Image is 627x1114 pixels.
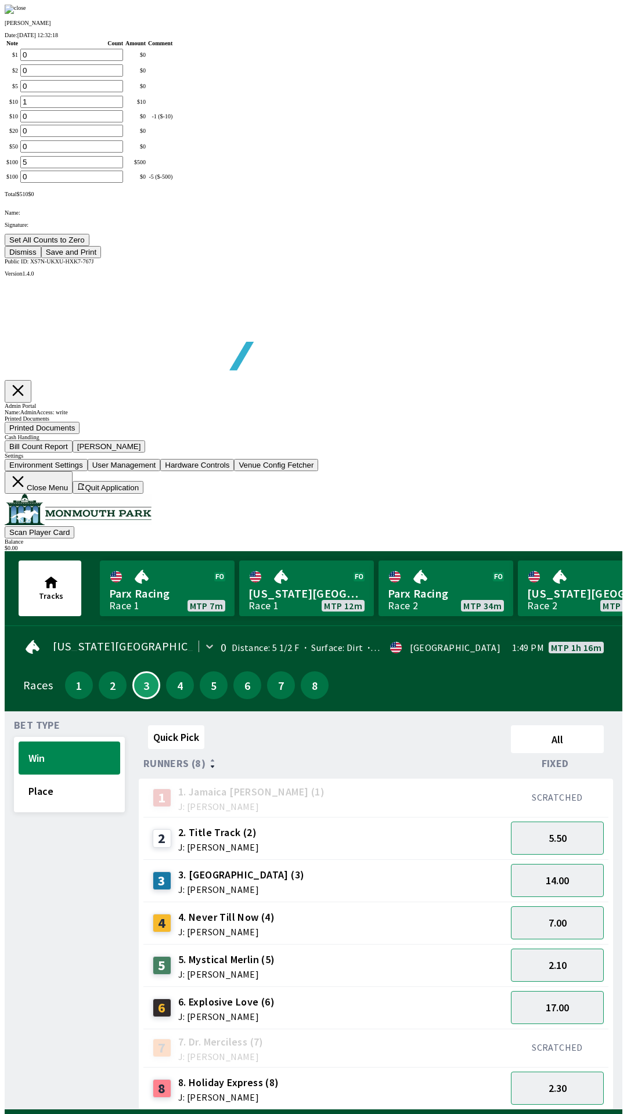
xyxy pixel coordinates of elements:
span: 3. [GEOGRAPHIC_DATA] (3) [178,867,305,882]
div: 5 [153,956,171,975]
span: J: [PERSON_NAME] [178,885,305,894]
button: 14.00 [511,864,604,897]
div: Runners (8) [143,758,506,769]
span: Distance: 5 1/2 F [232,642,300,653]
span: 1 [68,681,90,689]
p: Name: [5,209,622,216]
div: 6 [153,999,171,1017]
div: [GEOGRAPHIC_DATA] [410,643,500,652]
span: J: [PERSON_NAME] [178,1093,279,1102]
span: Tracks [39,591,63,601]
div: Settings [5,453,622,459]
div: $ 0 [125,128,146,134]
span: 2. Title Track (2) [178,825,259,840]
button: Scan Player Card [5,526,74,538]
div: Race 1 [248,601,279,610]
span: J: [PERSON_NAME] [178,1012,275,1021]
button: User Management [88,459,161,471]
div: Name: Admin Access: write [5,409,622,415]
button: 7 [267,671,295,699]
div: Races [23,681,53,690]
td: $ 2 [6,64,19,77]
button: 2.30 [511,1072,604,1105]
span: 7. Dr. Merciless (7) [178,1035,264,1050]
span: J: [PERSON_NAME] [178,927,275,936]
span: 3 [136,682,156,688]
div: Cash Handling [5,434,622,440]
span: $ 510 [16,191,28,197]
th: Count [20,39,124,47]
div: 1 [153,789,171,807]
div: Race 2 [527,601,557,610]
span: XS7N-UKXU-HXK7-767J [30,258,93,265]
td: $ 10 [6,95,19,108]
td: $ 20 [6,124,19,138]
span: MTP 34m [463,601,502,610]
button: Set All Counts to Zero [5,234,89,246]
div: 4 [153,914,171,932]
span: Runners (8) [143,759,206,768]
button: 7.00 [511,906,604,939]
div: $ 0 [125,52,146,58]
td: $ 50 [6,140,19,153]
td: $ 100 [6,170,19,183]
span: 4 [169,681,191,689]
span: 7.00 [549,916,567,929]
button: Environment Settings [5,459,88,471]
span: 1:49 PM [512,643,544,652]
button: All [511,725,604,753]
p: [PERSON_NAME] [5,20,622,26]
div: Balance [5,538,622,545]
div: $ 0 [125,67,146,74]
button: Bill Count Report [5,440,73,453]
button: Tracks [19,560,81,616]
span: 2.30 [549,1082,567,1095]
img: venue logo [5,494,152,525]
span: MTP 12m [324,601,362,610]
td: $ 100 [6,155,19,169]
button: Place [19,775,120,808]
span: 4. Never Till Now (4) [178,910,275,925]
div: 0 [221,643,226,652]
div: Total [5,191,622,197]
span: $ 0 [28,191,34,197]
button: 2.10 [511,949,604,982]
img: global tote logo [31,277,365,399]
span: 17.00 [546,1001,569,1014]
img: close [5,5,26,14]
span: 5.50 [549,831,567,845]
span: 8. Holiday Express (8) [178,1075,279,1090]
div: -5 ($-500) [148,173,172,180]
span: Win [28,751,110,765]
div: $ 0 [125,143,146,150]
span: MTP 7m [190,601,223,610]
p: Signature: [5,222,622,228]
div: Admin Portal [5,403,622,409]
span: J: [PERSON_NAME] [178,842,259,852]
a: Parx RacingRace 1MTP 7m [100,560,235,616]
td: $ 1 [6,48,19,62]
span: Place [28,784,110,798]
span: Fixed [542,759,569,768]
span: Track Condition: Good [363,642,467,653]
span: 2.10 [549,959,567,972]
span: MTP 1h 16m [551,643,601,652]
span: [US_STATE][GEOGRAPHIC_DATA] [248,586,365,601]
div: -1 ($-10) [148,113,172,120]
div: Fixed [506,758,608,769]
span: Bet Type [14,721,60,730]
div: SCRATCHED [511,1041,604,1053]
button: 2 [99,671,127,699]
th: Note [6,39,19,47]
span: 14.00 [546,874,569,887]
div: SCRATCHED [511,791,604,803]
div: $ 10 [125,99,146,105]
div: Printed Documents [5,415,622,422]
span: 5 [203,681,225,689]
button: [PERSON_NAME] [73,440,146,453]
div: Public ID: [5,258,622,265]
span: Quick Pick [153,730,199,744]
span: Surface: Dirt [300,642,363,653]
span: J: [PERSON_NAME] [178,1052,264,1061]
button: 4 [166,671,194,699]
